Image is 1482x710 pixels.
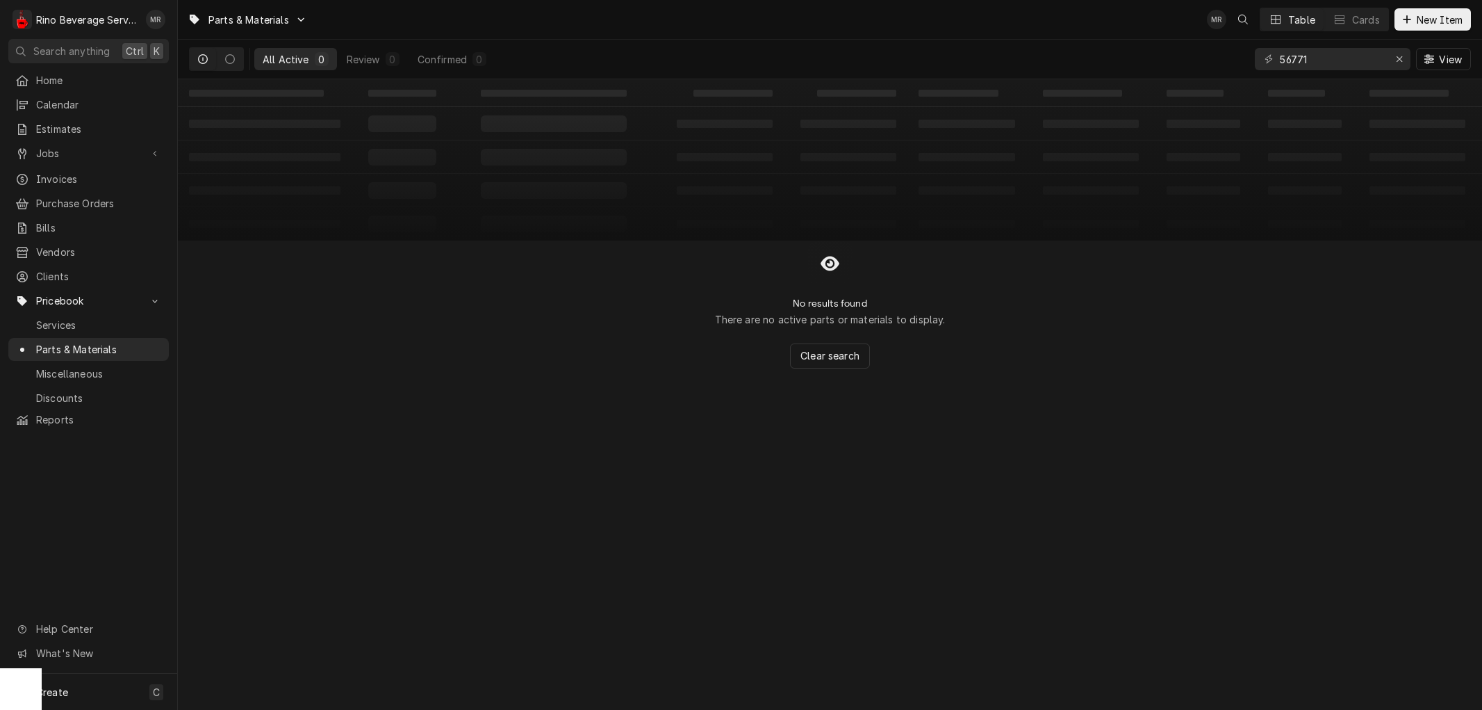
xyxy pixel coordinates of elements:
span: Invoices [36,172,162,186]
a: Parts & Materials [8,338,169,361]
span: Services [36,318,162,332]
a: Discounts [8,387,169,410]
a: Go to Pricebook [8,289,169,312]
div: MR [1207,10,1226,29]
span: ‌ [1268,90,1325,97]
span: Parts & Materials [36,342,162,357]
div: 0 [475,52,484,67]
div: 0 [318,52,326,67]
span: New Item [1414,13,1465,27]
span: Bills [36,220,162,235]
div: All Active [263,52,309,67]
a: Reports [8,408,169,431]
span: Reports [36,412,162,427]
a: Clients [8,265,169,288]
span: What's New [36,646,160,661]
div: Table [1288,13,1315,27]
span: ‌ [1043,90,1122,97]
span: Home [36,73,162,88]
a: Bills [8,216,169,239]
div: Melissa Rinehart's Avatar [1207,10,1226,29]
a: Services [8,314,169,337]
span: Discounts [36,391,162,405]
span: Create [36,686,68,698]
span: Ctrl [126,44,144,58]
span: ‌ [481,90,627,97]
table: All Active Parts & Materials List Loading [178,79,1482,241]
a: Estimates [8,118,169,140]
input: Keyword search [1280,48,1384,70]
span: ‌ [368,90,436,97]
a: Go to Help Center [8,618,169,640]
span: Miscellaneous [36,366,162,381]
a: Go to Jobs [8,142,169,165]
span: Jobs [36,146,141,161]
div: Melissa Rinehart's Avatar [146,10,165,29]
div: Cards [1352,13,1380,27]
a: Invoices [8,168,169,191]
button: Clear search [790,344,870,369]
span: C [153,685,160,700]
div: Rino Beverage Service's Avatar [13,10,32,29]
div: Confirmed [418,52,467,67]
button: Search anythingCtrlK [8,39,169,63]
span: Clients [36,269,162,284]
span: Purchase Orders [36,196,162,211]
div: MR [146,10,165,29]
div: Rino Beverage Service [36,13,138,27]
p: There are no active parts or materials to display. [715,312,946,327]
span: K [154,44,160,58]
div: 0 [388,52,397,67]
div: R [13,10,32,29]
span: Pricebook [36,293,141,308]
span: ‌ [1167,90,1224,97]
a: Home [8,69,169,92]
span: Calendar [36,97,162,112]
a: Go to What's New [8,642,169,665]
h2: No results found [793,298,867,309]
button: View [1416,48,1471,70]
button: Erase input [1388,48,1410,70]
span: Estimates [36,122,162,136]
a: Vendors [8,241,169,264]
span: ‌ [817,90,896,97]
span: Help Center [36,622,160,636]
span: Search anything [33,44,110,58]
a: Go to Parts & Materials [182,8,313,31]
a: Purchase Orders [8,192,169,215]
span: Vendors [36,245,162,259]
button: Open search [1232,8,1254,31]
span: Clear search [798,348,862,363]
span: ‌ [1369,90,1449,97]
span: Parts & Materials [208,13,289,27]
span: ‌ [693,90,773,97]
span: ‌ [189,90,324,97]
span: View [1436,52,1465,67]
div: Review [347,52,380,67]
button: New Item [1394,8,1471,31]
a: Miscellaneous [8,362,169,385]
a: Calendar [8,93,169,116]
span: ‌ [919,90,998,97]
